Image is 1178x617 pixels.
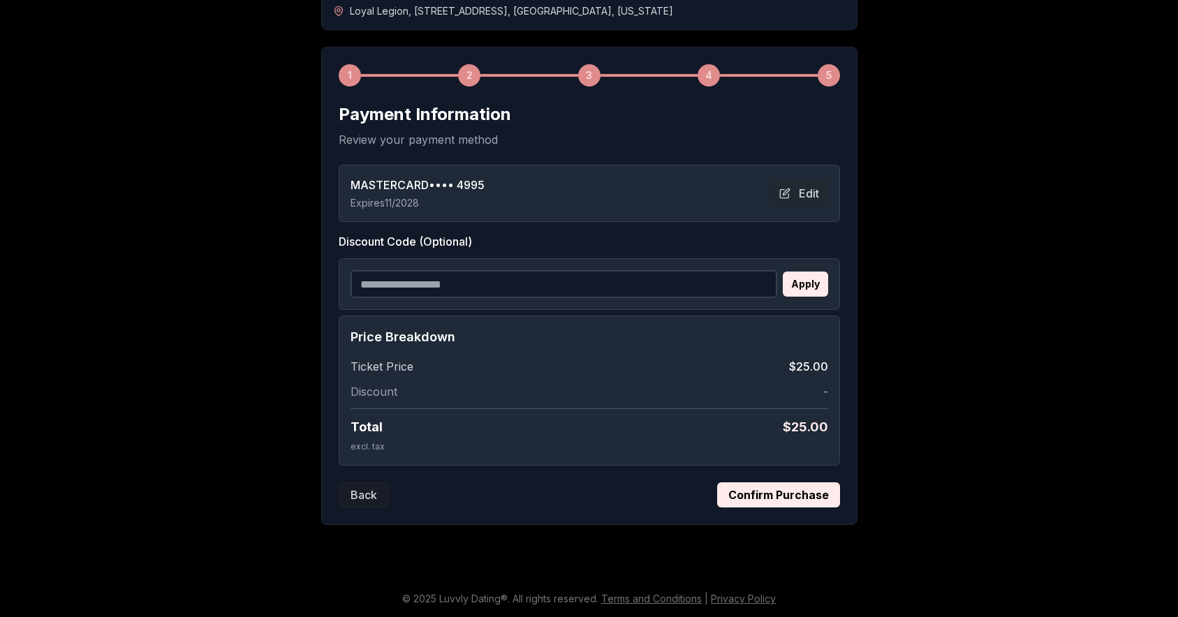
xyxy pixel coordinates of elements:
label: Discount Code (Optional) [339,233,840,250]
button: Apply [783,272,828,297]
h4: Price Breakdown [351,327,828,347]
span: Ticket Price [351,358,413,375]
p: Review your payment method [339,131,840,148]
span: Total [351,417,383,437]
button: Edit [770,181,828,206]
span: - [823,383,828,400]
button: Back [339,482,389,507]
a: Privacy Policy [711,593,776,604]
button: Confirm Purchase [717,482,840,507]
div: 4 [698,64,720,87]
div: 5 [818,64,840,87]
span: $ 25.00 [783,417,828,437]
a: Terms and Conditions [601,593,702,604]
span: MASTERCARD •••• 4995 [351,177,485,193]
span: | [705,593,708,604]
div: 3 [578,64,601,87]
span: $25.00 [789,358,828,375]
h2: Payment Information [339,103,840,126]
p: Expires 11/2028 [351,196,485,210]
span: Loyal Legion , [STREET_ADDRESS] , [GEOGRAPHIC_DATA] , [US_STATE] [350,4,673,18]
span: Discount [351,383,397,400]
span: excl. tax [351,441,385,452]
div: 2 [458,64,480,87]
div: 1 [339,64,361,87]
